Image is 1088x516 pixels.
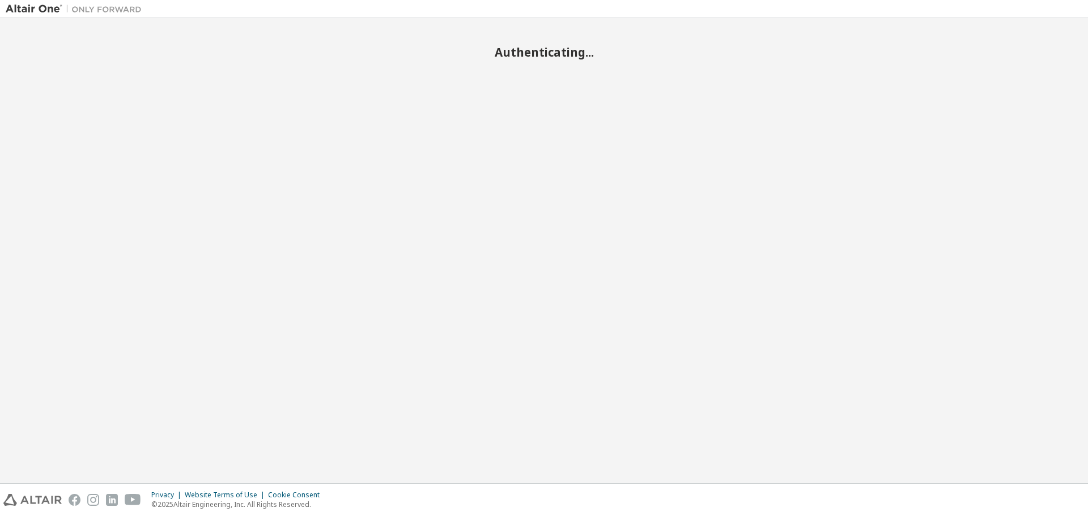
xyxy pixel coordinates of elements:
img: linkedin.svg [106,494,118,506]
img: instagram.svg [87,494,99,506]
h2: Authenticating... [6,45,1082,59]
div: Cookie Consent [268,491,326,500]
img: altair_logo.svg [3,494,62,506]
div: Website Terms of Use [185,491,268,500]
p: © 2025 Altair Engineering, Inc. All Rights Reserved. [151,500,326,509]
img: facebook.svg [69,494,80,506]
img: Altair One [6,3,147,15]
img: youtube.svg [125,494,141,506]
div: Privacy [151,491,185,500]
